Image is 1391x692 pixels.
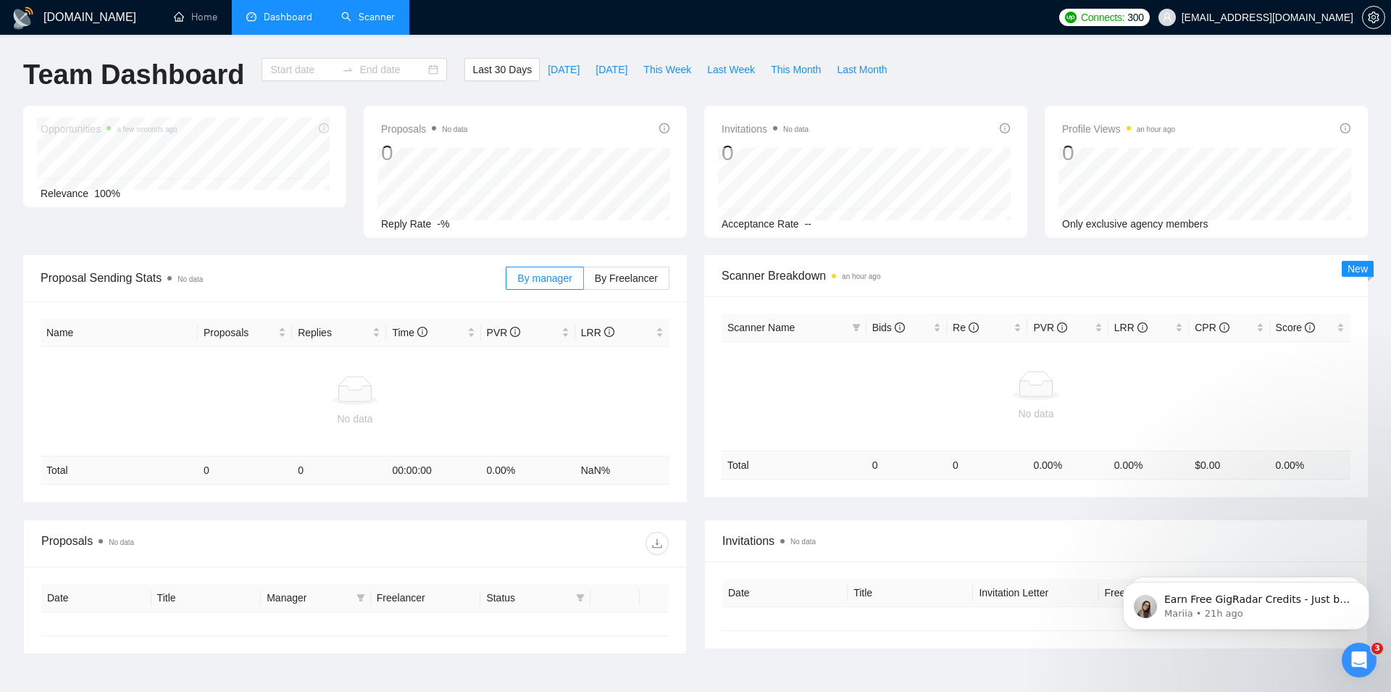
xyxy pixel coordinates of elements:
[517,272,572,284] span: By manager
[763,58,829,81] button: This Month
[727,322,795,333] span: Scanner Name
[588,58,635,81] button: [DATE]
[643,62,691,78] span: This Week
[722,579,848,607] th: Date
[1137,322,1148,333] span: info-circle
[1305,322,1315,333] span: info-circle
[41,188,88,199] span: Relevance
[1033,322,1067,333] span: PVR
[267,590,351,606] span: Manager
[604,327,614,337] span: info-circle
[177,275,203,283] span: No data
[94,188,120,199] span: 100%
[581,327,614,338] span: LRR
[1062,218,1208,230] span: Only exclusive agency members
[790,538,816,546] span: No data
[1340,123,1350,133] span: info-circle
[437,218,449,230] span: -%
[198,319,292,347] th: Proposals
[576,593,585,602] span: filter
[1342,643,1377,678] iframe: Intercom live chat
[783,125,809,133] span: No data
[41,532,355,555] div: Proposals
[442,125,467,133] span: No data
[1137,125,1175,133] time: an hour ago
[1162,12,1172,22] span: user
[722,120,809,138] span: Invitations
[872,322,905,333] span: Bids
[573,587,588,609] span: filter
[1127,9,1143,25] span: 300
[1065,12,1077,23] img: upwork-logo.png
[41,457,198,485] td: Total
[837,62,887,78] span: Last Month
[1114,322,1148,333] span: LRR
[341,11,395,23] a: searchScanner
[359,62,425,78] input: End date
[198,457,292,485] td: 0
[109,538,134,546] span: No data
[1362,12,1385,23] a: setting
[381,218,431,230] span: Reply Rate
[392,327,427,338] span: Time
[1000,123,1010,133] span: info-circle
[646,538,668,549] span: download
[707,62,755,78] span: Last Week
[1348,263,1368,275] span: New
[1101,551,1391,653] iframe: Intercom notifications message
[895,322,905,333] span: info-circle
[342,64,354,75] span: to
[969,322,979,333] span: info-circle
[41,319,198,347] th: Name
[23,58,244,92] h1: Team Dashboard
[1362,6,1385,29] button: setting
[292,319,386,347] th: Replies
[842,272,880,280] time: an hour ago
[41,269,506,287] span: Proposal Sending Stats
[699,58,763,81] button: Last Week
[246,12,256,22] span: dashboard
[852,323,861,332] span: filter
[849,317,864,338] span: filter
[848,579,973,607] th: Title
[1057,322,1067,333] span: info-circle
[1062,120,1175,138] span: Profile Views
[805,218,811,230] span: --
[953,322,979,333] span: Re
[41,584,151,612] th: Date
[866,451,947,479] td: 0
[356,593,365,602] span: filter
[261,584,371,612] th: Manager
[722,218,799,230] span: Acceptance Rate
[1276,322,1315,333] span: Score
[722,532,1350,550] span: Invitations
[481,457,575,485] td: 0.00 %
[298,325,369,341] span: Replies
[722,451,866,479] td: Total
[1189,451,1269,479] td: $ 0.00
[264,11,312,23] span: Dashboard
[381,120,467,138] span: Proposals
[486,590,570,606] span: Status
[342,64,354,75] span: swap-right
[575,457,669,485] td: NaN %
[1219,322,1229,333] span: info-circle
[635,58,699,81] button: This Week
[540,58,588,81] button: [DATE]
[354,587,368,609] span: filter
[596,62,627,78] span: [DATE]
[1027,451,1108,479] td: 0.00 %
[270,62,336,78] input: Start date
[487,327,521,338] span: PVR
[1371,643,1383,654] span: 3
[771,62,821,78] span: This Month
[722,267,1350,285] span: Scanner Breakdown
[947,451,1027,479] td: 0
[973,579,1098,607] th: Invitation Letter
[386,457,480,485] td: 00:00:00
[1081,9,1124,25] span: Connects:
[1195,322,1229,333] span: CPR
[464,58,540,81] button: Last 30 Days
